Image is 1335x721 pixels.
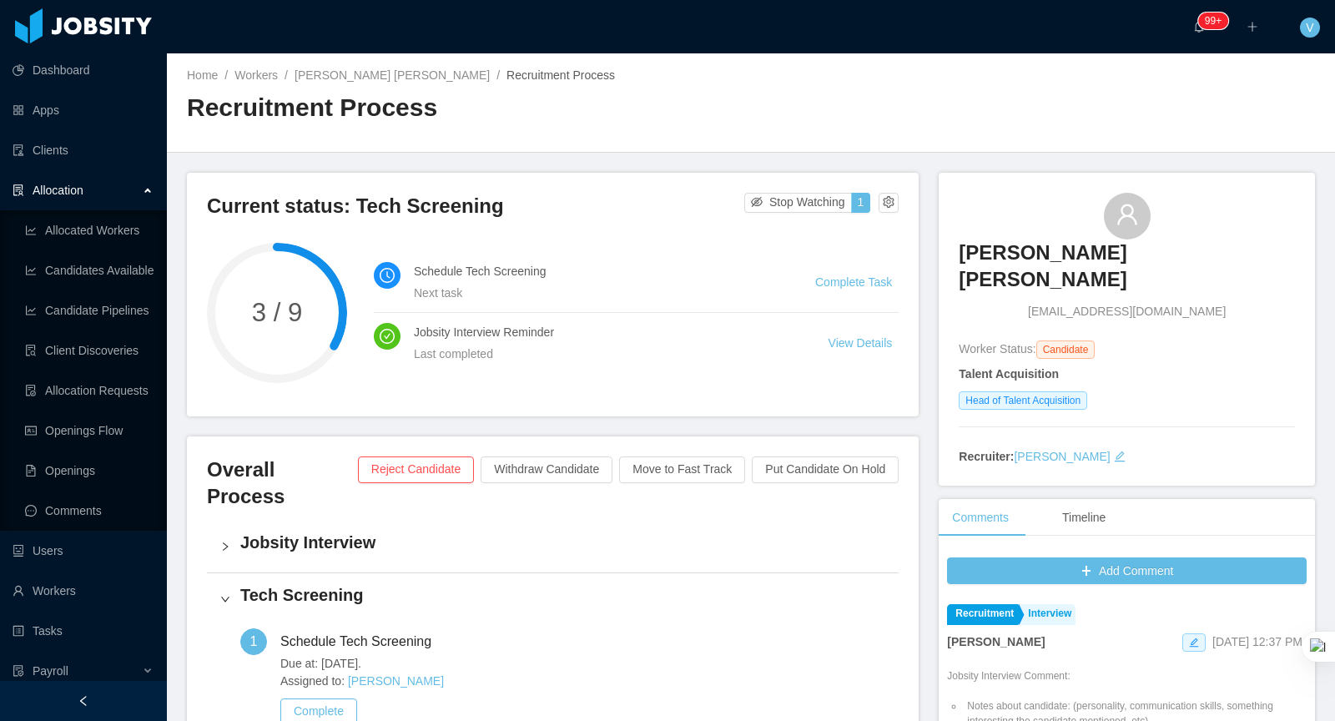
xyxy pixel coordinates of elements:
[13,534,154,567] a: icon: robotUsers
[25,294,154,327] a: icon: line-chartCandidate Pipelines
[414,262,775,280] h4: Schedule Tech Screening
[13,574,154,608] a: icon: userWorkers
[414,323,788,341] h4: Jobsity Interview Reminder
[234,68,278,82] a: Workers
[13,53,154,87] a: icon: pie-chartDashboard
[815,275,892,289] a: Complete Task
[207,573,899,625] div: icon: rightTech Screening
[1036,340,1096,359] span: Candidate
[959,239,1295,294] h3: [PERSON_NAME] [PERSON_NAME]
[220,594,230,604] i: icon: right
[959,391,1087,410] span: Head of Talent Acquisition
[295,68,490,82] a: [PERSON_NAME] [PERSON_NAME]
[947,635,1045,648] strong: [PERSON_NAME]
[414,345,788,363] div: Last completed
[25,414,154,447] a: icon: idcardOpenings Flow
[224,68,228,82] span: /
[13,134,154,167] a: icon: auditClients
[25,454,154,487] a: icon: file-textOpenings
[187,68,218,82] a: Home
[1028,303,1226,320] span: [EMAIL_ADDRESS][DOMAIN_NAME]
[33,664,68,678] span: Payroll
[752,456,899,483] button: Put Candidate On Hold
[220,542,230,552] i: icon: right
[25,254,154,287] a: icon: line-chartCandidates Available
[947,604,1018,625] a: Recruitment
[939,499,1022,537] div: Comments
[1020,604,1076,625] a: Interview
[1306,18,1313,38] span: V
[1212,635,1302,648] span: [DATE] 12:37 PM
[25,214,154,247] a: icon: line-chartAllocated Workers
[947,557,1307,584] button: icon: plusAdd Comment
[13,93,154,127] a: icon: appstoreApps
[280,704,357,718] a: Complete
[959,342,1035,355] span: Worker Status:
[1247,21,1258,33] i: icon: plus
[280,628,445,655] div: Schedule Tech Screening
[207,300,347,325] span: 3 / 9
[496,68,500,82] span: /
[348,674,444,688] a: [PERSON_NAME]
[851,193,871,213] button: 1
[959,367,1059,381] strong: Talent Acquisition
[25,374,154,407] a: icon: file-doneAllocation Requests
[1014,450,1110,463] a: [PERSON_NAME]
[240,583,885,607] h4: Tech Screening
[481,456,612,483] button: Withdraw Candidate
[207,193,744,219] h3: Current status: Tech Screening
[506,68,615,82] span: Recruitment Process
[619,456,745,483] button: Move to Fast Track
[1049,499,1119,537] div: Timeline
[380,329,395,344] i: icon: check-circle
[280,655,553,673] span: Due at: [DATE].
[187,91,751,125] h2: Recruitment Process
[829,336,893,350] a: View Details
[285,68,288,82] span: /
[744,193,852,213] button: icon: eye-invisibleStop Watching
[207,521,899,572] div: icon: rightJobsity Interview
[250,634,258,648] span: 1
[280,673,553,690] span: Assigned to:
[33,184,83,197] span: Allocation
[358,456,474,483] button: Reject Candidate
[959,239,1295,304] a: [PERSON_NAME] [PERSON_NAME]
[13,184,24,196] i: icon: solution
[1116,203,1139,226] i: icon: user
[1189,638,1199,648] i: icon: edit
[13,614,154,648] a: icon: profileTasks
[1114,451,1126,462] i: icon: edit
[240,531,885,554] h4: Jobsity Interview
[25,334,154,367] a: icon: file-searchClient Discoveries
[380,268,395,283] i: icon: clock-circle
[13,665,24,677] i: icon: file-protect
[1193,21,1205,33] i: icon: bell
[414,284,775,302] div: Next task
[879,193,899,213] button: icon: setting
[207,456,358,511] h3: Overall Process
[1198,13,1228,29] sup: 900
[959,450,1014,463] strong: Recruiter:
[25,494,154,527] a: icon: messageComments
